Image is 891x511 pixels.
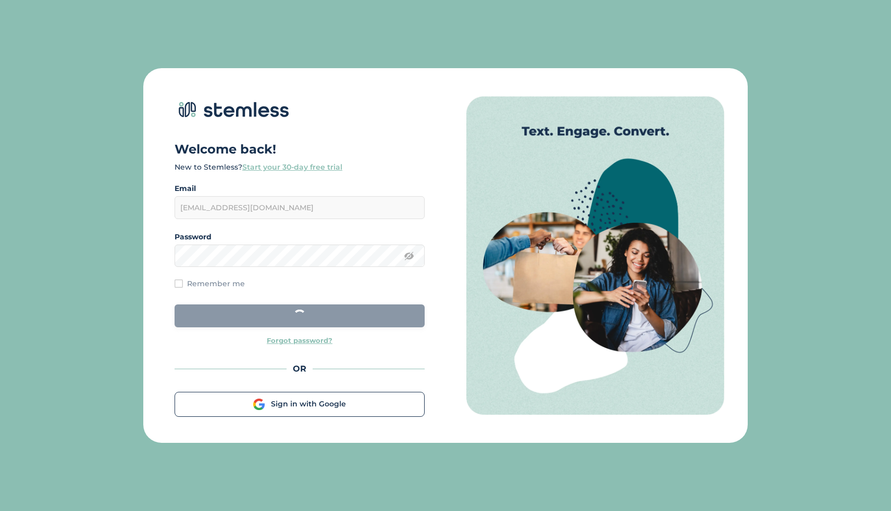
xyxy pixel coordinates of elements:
[175,232,425,242] label: Password
[175,141,425,158] h1: Welcome back!
[175,392,425,417] button: Sign in with Google
[242,162,342,172] a: Start your 30-day free trial
[839,461,891,511] iframe: Chat Widget
[271,399,346,410] span: Sign in with Google
[466,96,724,415] img: Auth image
[175,363,425,375] div: OR
[175,162,342,172] label: New to Stemless?
[175,94,289,125] img: logo-dark-0685b13c.svg
[267,336,332,346] a: Forgot password?
[253,399,265,410] img: Google
[175,183,425,194] label: Email
[404,251,414,261] img: icon-eye-line-7bc03c5c.svg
